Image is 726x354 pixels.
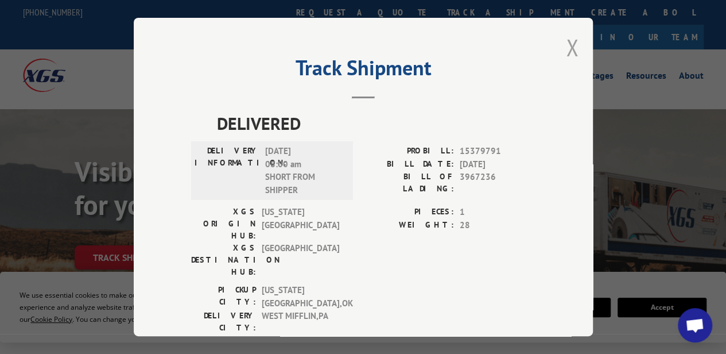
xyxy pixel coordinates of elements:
[191,60,535,82] h2: Track Shipment
[191,284,256,310] label: PICKUP CITY:
[217,110,535,136] span: DELIVERED
[262,206,339,242] span: [US_STATE][GEOGRAPHIC_DATA]
[265,145,343,197] span: [DATE] 08:00 am SHORT FROM SHIPPER
[363,145,454,158] label: PROBILL:
[262,310,339,334] span: WEST MIFFLIN , PA
[460,145,535,158] span: 15379791
[678,308,712,343] div: Open chat
[195,145,259,197] label: DELIVERY INFORMATION:
[460,218,535,232] span: 28
[566,32,579,63] button: Close modal
[191,310,256,334] label: DELIVERY CITY:
[191,206,256,242] label: XGS ORIGIN HUB:
[460,157,535,171] span: [DATE]
[460,171,535,195] span: 3967236
[262,284,339,310] span: [US_STATE][GEOGRAPHIC_DATA] , OK
[460,206,535,219] span: 1
[191,242,256,278] label: XGS DESTINATION HUB:
[363,206,454,219] label: PIECES:
[262,242,339,278] span: [GEOGRAPHIC_DATA]
[363,157,454,171] label: BILL DATE:
[363,171,454,195] label: BILL OF LADING:
[363,218,454,232] label: WEIGHT:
